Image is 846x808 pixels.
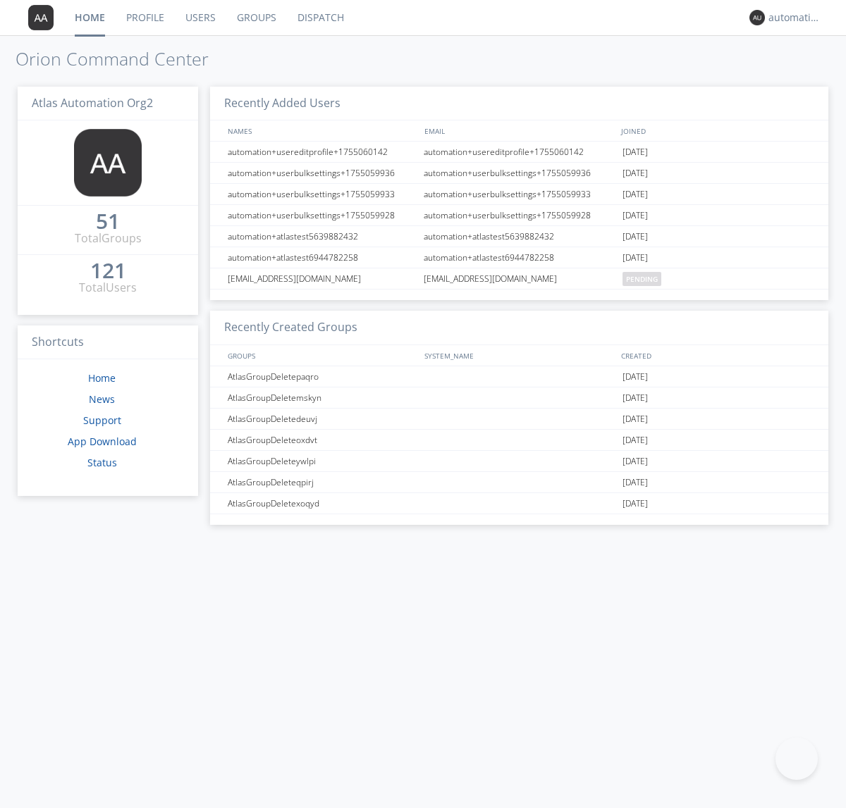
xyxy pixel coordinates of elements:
div: automation+atlastest6944782258 [420,247,619,268]
div: automation+userbulksettings+1755059933 [224,184,419,204]
div: 121 [90,263,126,278]
a: automation+usereditprofile+1755060142automation+usereditprofile+1755060142[DATE] [210,142,828,163]
a: automation+userbulksettings+1755059933automation+userbulksettings+1755059933[DATE] [210,184,828,205]
img: 373638.png [749,10,765,25]
div: automation+usereditprofile+1755060142 [420,142,619,162]
a: [EMAIL_ADDRESS][DOMAIN_NAME][EMAIL_ADDRESS][DOMAIN_NAME]pending [210,268,828,290]
a: 121 [90,263,126,280]
span: [DATE] [623,226,648,247]
div: automation+userbulksettings+1755059936 [420,163,619,183]
a: automation+atlastest6944782258automation+atlastest6944782258[DATE] [210,247,828,268]
div: Total Groups [75,230,142,247]
a: automation+atlastest5639882432automation+atlastest5639882432[DATE] [210,226,828,247]
span: [DATE] [623,409,648,430]
a: News [89,392,115,406]
span: [DATE] [623,142,648,163]
span: pending [623,272,661,286]
a: App Download [68,435,137,448]
a: 51 [96,214,120,230]
div: EMAIL [421,120,618,141]
div: AtlasGroupDeletexoqyd [224,493,419,514]
a: AtlasGroupDeleteywlpi[DATE] [210,451,828,472]
div: 51 [96,214,120,228]
img: 373638.png [28,5,54,30]
div: AtlasGroupDeletedeuvj [224,409,419,429]
a: automation+userbulksettings+1755059928automation+userbulksettings+1755059928[DATE] [210,205,828,226]
div: AtlasGroupDeleteqpirj [224,472,419,492]
span: [DATE] [623,247,648,268]
div: SYSTEM_NAME [421,345,618,366]
h3: Recently Added Users [210,87,828,121]
span: Atlas Automation Org2 [32,95,153,111]
a: AtlasGroupDeleteoxdvt[DATE] [210,430,828,451]
div: AtlasGroupDeleteywlpi [224,451,419,471]
div: automation+atlastest5639882432 [224,226,419,247]
div: automation+userbulksettings+1755059936 [224,163,419,183]
div: automation+atlastest6944782258 [224,247,419,268]
span: [DATE] [623,472,648,493]
div: automation+userbulksettings+1755059933 [420,184,619,204]
div: AtlasGroupDeletemskyn [224,387,419,408]
a: AtlasGroupDeleteqpirj[DATE] [210,472,828,493]
div: GROUPS [224,345,417,366]
div: [EMAIL_ADDRESS][DOMAIN_NAME] [224,268,419,289]
div: AtlasGroupDeleteoxdvt [224,430,419,450]
div: CREATED [618,345,815,366]
div: automation+userbulksettings+1755059928 [420,205,619,225]
iframe: Toggle Customer Support [775,738,818,780]
div: automation+atlas+spanish0002+org2 [768,11,821,25]
div: [EMAIL_ADDRESS][DOMAIN_NAME] [420,268,619,289]
h3: Shortcuts [18,325,198,360]
a: Support [83,414,121,427]
h3: Recently Created Groups [210,311,828,345]
a: Status [87,456,117,469]
div: automation+userbulksettings+1755059928 [224,205,419,225]
span: [DATE] [623,493,648,514]
a: Home [88,371,116,385]
div: automation+usereditprofile+1755060142 [224,142,419,162]
div: Total Users [79,280,137,296]
span: [DATE] [623,387,648,409]
img: 373638.png [74,129,142,197]
a: AtlasGroupDeletemskyn[DATE] [210,387,828,409]
a: AtlasGroupDeletepaqro[DATE] [210,366,828,387]
span: [DATE] [623,451,648,472]
div: automation+atlastest5639882432 [420,226,619,247]
span: [DATE] [623,205,648,226]
div: JOINED [618,120,815,141]
div: AtlasGroupDeletepaqro [224,366,419,387]
a: AtlasGroupDeletedeuvj[DATE] [210,409,828,430]
a: automation+userbulksettings+1755059936automation+userbulksettings+1755059936[DATE] [210,163,828,184]
span: [DATE] [623,430,648,451]
span: [DATE] [623,366,648,387]
div: NAMES [224,120,417,141]
a: AtlasGroupDeletexoqyd[DATE] [210,493,828,514]
span: [DATE] [623,163,648,184]
span: [DATE] [623,184,648,205]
